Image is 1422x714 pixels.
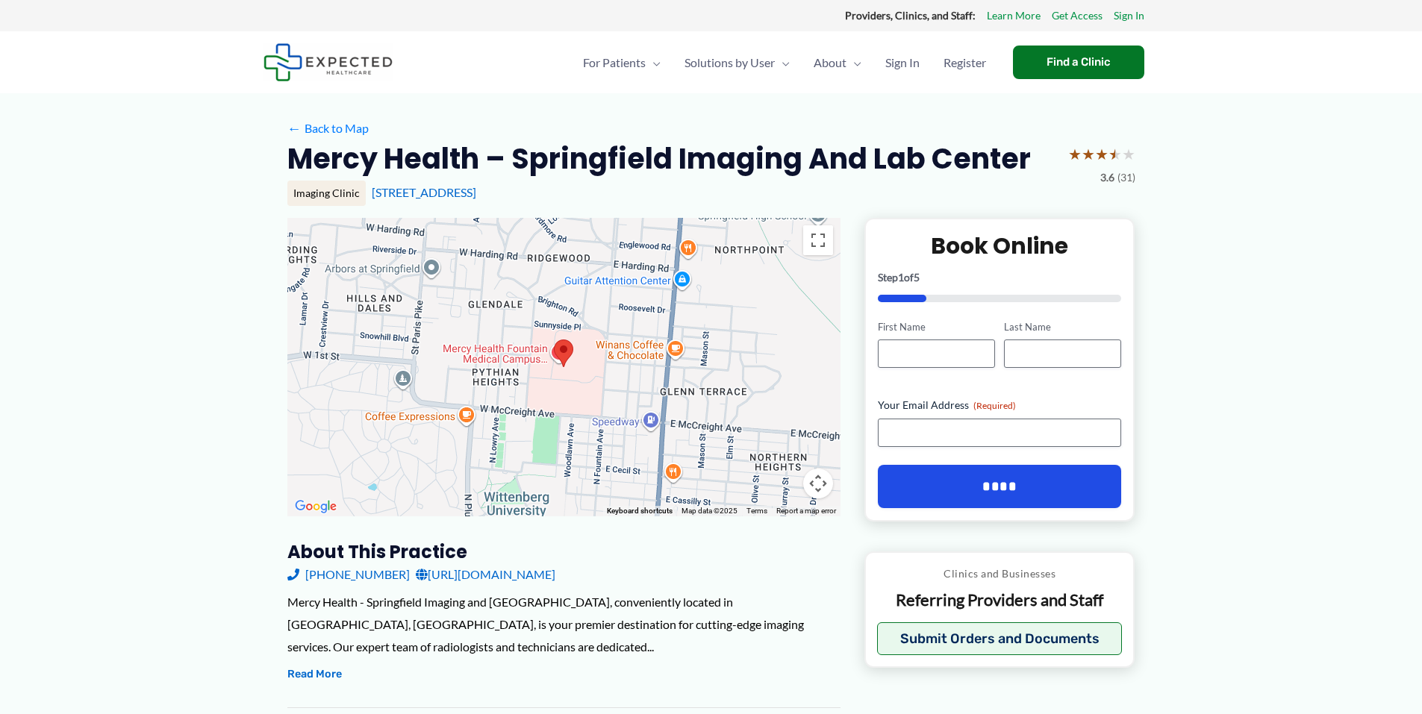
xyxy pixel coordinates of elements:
span: Register [944,37,986,89]
span: Menu Toggle [646,37,661,89]
a: AboutMenu Toggle [802,37,873,89]
span: ★ [1108,140,1122,168]
a: Open this area in Google Maps (opens a new window) [291,497,340,516]
a: [STREET_ADDRESS] [372,185,476,199]
button: Submit Orders and Documents [877,622,1123,655]
p: Clinics and Businesses [877,564,1123,583]
h3: About this practice [287,540,841,563]
label: First Name [878,320,995,334]
label: Last Name [1004,320,1121,334]
span: ★ [1095,140,1108,168]
a: Learn More [987,6,1041,25]
span: Solutions by User [685,37,775,89]
span: ← [287,121,302,135]
span: ★ [1068,140,1082,168]
span: 1 [898,271,904,284]
a: For PatientsMenu Toggle [571,37,673,89]
nav: Primary Site Navigation [571,37,998,89]
img: Expected Healthcare Logo - side, dark font, small [263,43,393,81]
img: Google [291,497,340,516]
strong: Providers, Clinics, and Staff: [845,9,976,22]
span: 3.6 [1100,168,1114,187]
span: Menu Toggle [775,37,790,89]
p: Step of [878,272,1122,283]
span: Menu Toggle [846,37,861,89]
h2: Book Online [878,231,1122,260]
span: (Required) [973,400,1016,411]
a: Sign In [1114,6,1144,25]
div: Mercy Health - Springfield Imaging and [GEOGRAPHIC_DATA], conveniently located in [GEOGRAPHIC_DAT... [287,591,841,657]
a: [PHONE_NUMBER] [287,563,410,586]
a: Register [932,37,998,89]
a: Sign In [873,37,932,89]
a: Report a map error [776,507,836,515]
a: Find a Clinic [1013,46,1144,79]
a: Solutions by UserMenu Toggle [673,37,802,89]
span: For Patients [583,37,646,89]
button: Keyboard shortcuts [607,506,673,516]
button: Map camera controls [803,469,833,498]
span: Sign In [885,37,920,89]
a: Get Access [1052,6,1103,25]
button: Read More [287,666,342,683]
label: Your Email Address [878,398,1122,413]
a: [URL][DOMAIN_NAME] [416,563,555,586]
button: Toggle fullscreen view [803,225,833,255]
h2: Mercy Health – Springfield Imaging and Lab Center [287,140,1031,177]
span: Map data ©2025 [682,507,737,515]
a: ←Back to Map [287,117,369,140]
span: (31) [1117,168,1135,187]
span: ★ [1082,140,1095,168]
p: Referring Providers and Staff [877,589,1123,611]
span: About [814,37,846,89]
span: ★ [1122,140,1135,168]
div: Imaging Clinic [287,181,366,206]
span: 5 [914,271,920,284]
a: Terms (opens in new tab) [746,507,767,515]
